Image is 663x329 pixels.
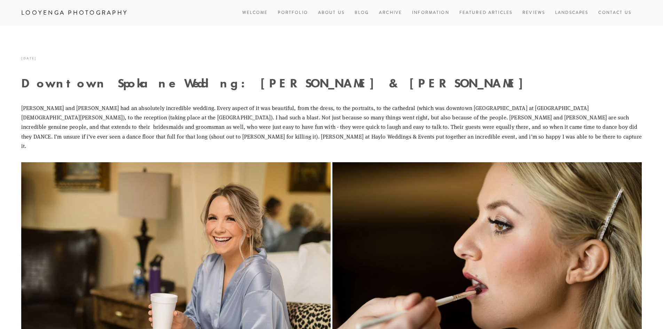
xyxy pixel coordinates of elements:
[21,103,642,150] p: [PERSON_NAME] and [PERSON_NAME] had an absolutely incredible wedding. Every aspect of it was beau...
[16,7,133,19] a: Looyenga Photography
[555,8,589,17] a: Landscapes
[318,8,345,17] a: About Us
[379,8,402,17] a: Archive
[522,8,545,17] a: Reviews
[21,54,37,63] time: [DATE]
[242,8,268,17] a: Welcome
[412,10,449,16] a: Information
[355,8,369,17] a: Blog
[278,10,308,16] a: Portfolio
[598,8,631,17] a: Contact Us
[459,8,513,17] a: Featured Articles
[21,77,642,89] h1: Downtown Spokane Wedding: [PERSON_NAME] & [PERSON_NAME]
